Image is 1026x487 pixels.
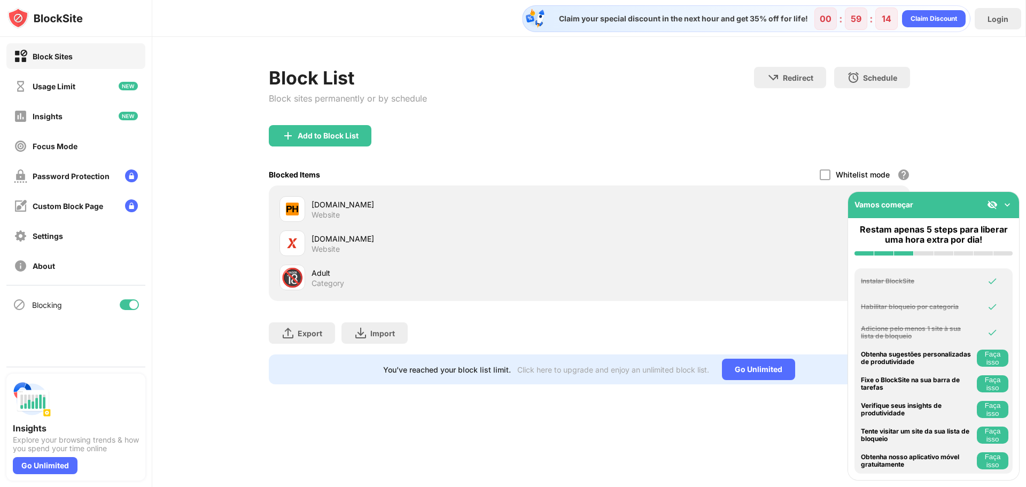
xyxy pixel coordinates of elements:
div: Adicione pelo menos 1 site à sua lista de bloqueio [861,325,974,341]
div: Schedule [863,73,897,82]
div: Insights [33,112,63,121]
div: Blocked Items [269,170,320,179]
img: new-icon.svg [119,82,138,90]
div: Password Protection [33,172,110,181]
div: Focus Mode [33,142,77,151]
button: Faça isso [977,375,1008,392]
img: push-insights.svg [13,380,51,419]
img: omni-setup-toggle.svg [1002,199,1013,210]
button: Faça isso [977,427,1008,444]
div: 🔞 [281,267,304,289]
div: Instalar BlockSite [861,277,974,285]
img: specialOfferDiscount.svg [525,8,546,29]
img: about-off.svg [14,259,27,273]
img: favicons [286,237,299,250]
div: Website [312,244,340,254]
div: : [837,10,845,27]
div: Export [298,329,322,338]
div: Website [312,210,340,220]
div: Fixe o BlockSite na sua barra de tarefas [861,376,974,392]
div: Settings [33,231,63,241]
div: Add to Block List [298,132,359,140]
button: Faça isso [977,452,1008,469]
div: Adult [312,267,589,279]
div: Explore your browsing trends & how you spend your time online [13,436,139,453]
div: Custom Block Page [33,202,103,211]
div: Block List [269,67,427,89]
div: 14 [882,13,891,24]
div: Claim Discount [911,13,957,24]
div: Vamos começar [854,200,913,209]
img: lock-menu.svg [125,199,138,212]
div: About [33,261,55,270]
div: [DOMAIN_NAME] [312,233,589,244]
div: Claim your special discount in the next hour and get 35% off for life! [553,14,808,24]
div: Block Sites [33,52,73,61]
div: Blocking [32,300,62,310]
div: Restam apenas 5 steps para liberar uma hora extra por dia! [854,225,1013,245]
div: : [867,10,875,27]
img: favicons [286,203,299,215]
img: blocking-icon.svg [13,298,26,311]
button: Faça isso [977,350,1008,367]
img: omni-check.svg [987,276,998,287]
img: settings-off.svg [14,229,27,243]
div: Block sites permanently or by schedule [269,93,427,104]
div: Obtenha sugestões personalizadas de produtividade [861,351,974,366]
img: omni-check.svg [987,327,998,338]
div: Usage Limit [33,82,75,91]
div: Redirect [783,73,813,82]
div: Whitelist mode [836,170,890,179]
img: lock-menu.svg [125,169,138,182]
div: Go Unlimited [722,359,795,380]
img: time-usage-off.svg [14,80,27,93]
div: 00 [820,13,831,24]
div: Habilitar bloqueio por categoria [861,303,974,311]
div: Tente visitar um site da sua lista de bloqueio [861,428,974,443]
div: Go Unlimited [13,457,77,474]
div: Login [988,14,1008,24]
img: insights-off.svg [14,110,27,123]
div: You’ve reached your block list limit. [383,365,511,374]
button: Faça isso [977,401,1008,418]
img: customize-block-page-off.svg [14,199,27,213]
img: eye-not-visible.svg [987,199,998,210]
img: password-protection-off.svg [14,169,27,183]
div: [DOMAIN_NAME] [312,199,589,210]
div: Click here to upgrade and enjoy an unlimited block list. [517,365,709,374]
div: Category [312,279,344,288]
div: Insights [13,423,139,434]
div: Import [370,329,395,338]
div: Verifique seus insights de produtividade [861,402,974,418]
img: omni-check.svg [987,302,998,312]
div: Obtenha nosso aplicativo móvel gratuitamente [861,453,974,469]
img: focus-off.svg [14,140,27,153]
img: new-icon.svg [119,112,138,120]
img: block-on.svg [14,50,27,63]
div: 59 [851,13,861,24]
img: logo-blocksite.svg [7,7,83,29]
